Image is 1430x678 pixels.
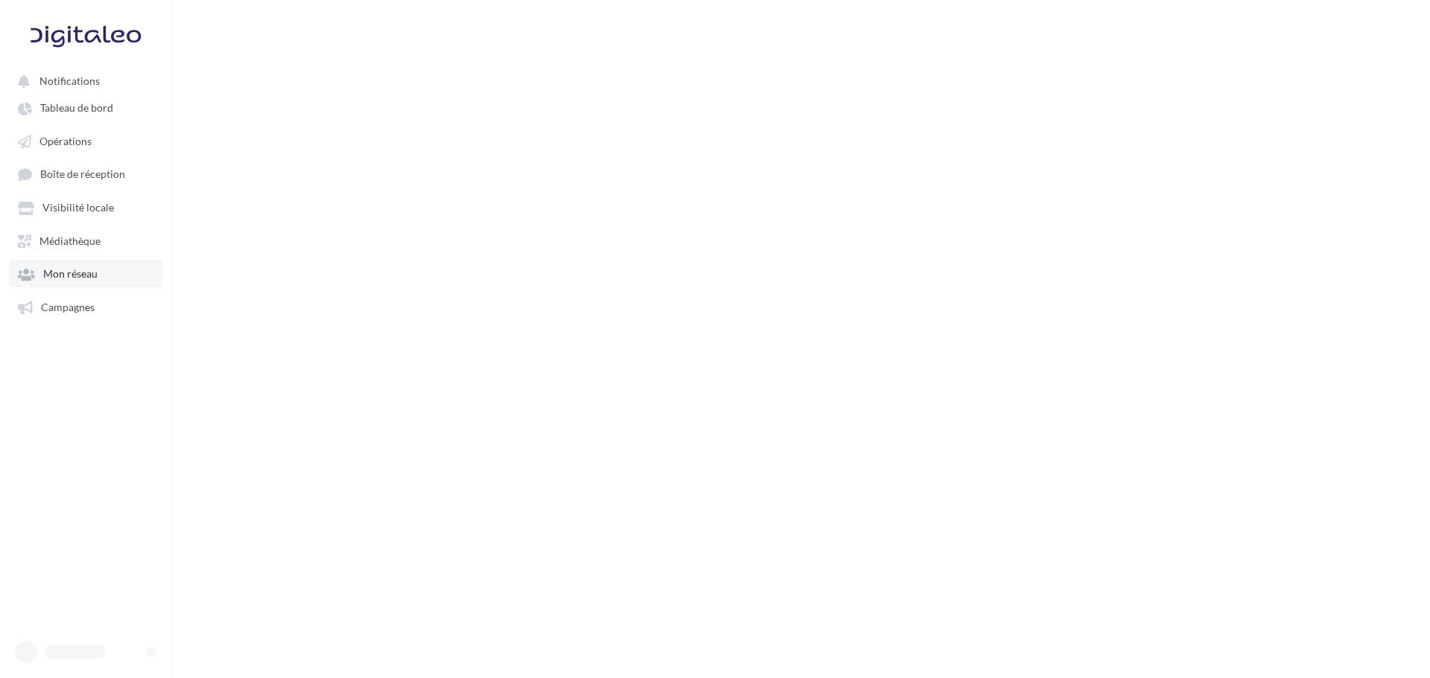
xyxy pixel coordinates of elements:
span: Tableau de bord [40,102,113,115]
a: Opérations [9,127,162,154]
span: Boîte de réception [40,168,125,181]
a: Boîte de réception [9,160,162,188]
span: Opérations [39,135,92,147]
span: Médiathèque [39,234,101,247]
span: Mon réseau [43,268,98,281]
span: Campagnes [41,301,95,313]
span: Notifications [39,74,100,87]
span: Visibilité locale [42,202,114,214]
a: Mon réseau [9,260,162,287]
a: Médiathèque [9,227,162,254]
a: Visibilité locale [9,194,162,220]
